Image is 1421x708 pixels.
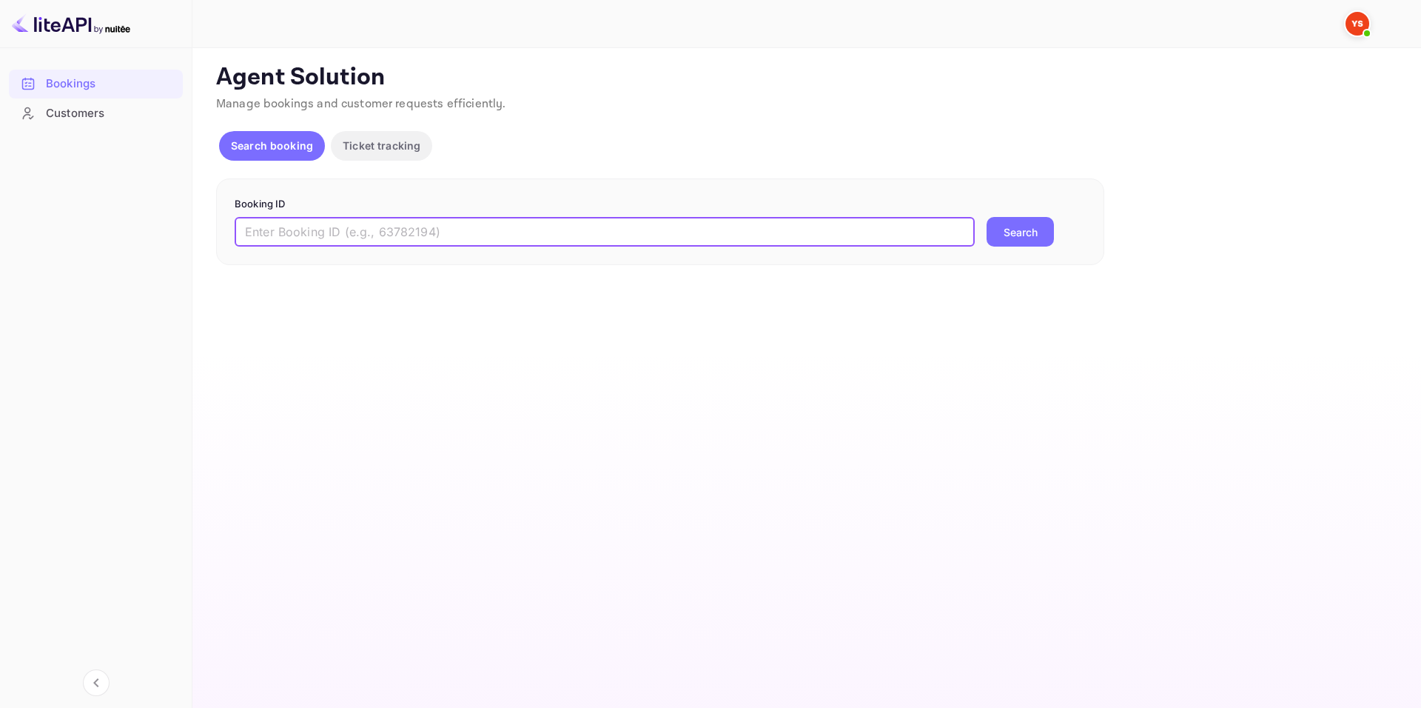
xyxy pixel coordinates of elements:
input: Enter Booking ID (e.g., 63782194) [235,217,975,247]
button: Collapse navigation [83,669,110,696]
p: Booking ID [235,197,1086,212]
a: Customers [9,99,183,127]
p: Search booking [231,138,313,153]
div: Customers [46,105,175,122]
span: Manage bookings and customer requests efficiently. [216,96,506,112]
p: Agent Solution [216,63,1394,93]
div: Bookings [46,76,175,93]
p: Ticket tracking [343,138,420,153]
button: Search [987,217,1054,247]
div: Bookings [9,70,183,98]
a: Bookings [9,70,183,97]
img: Yandex Support [1346,12,1369,36]
img: LiteAPI logo [12,12,130,36]
div: Customers [9,99,183,128]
